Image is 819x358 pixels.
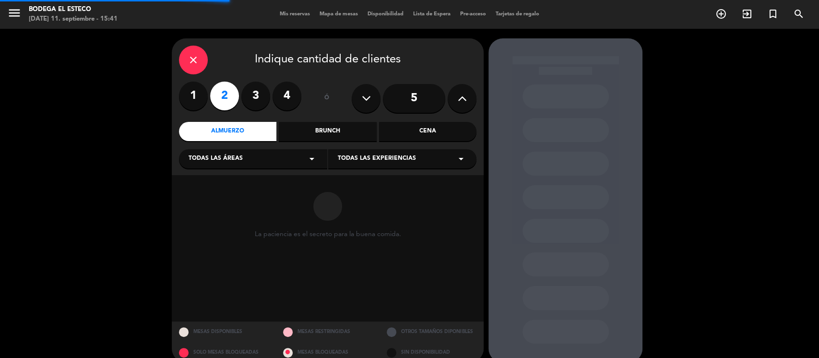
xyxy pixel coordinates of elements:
[279,122,376,141] div: Brunch
[275,12,315,17] span: Mis reservas
[276,322,380,342] div: MESAS RESTRINGIDAS
[241,82,270,110] label: 3
[210,82,239,110] label: 2
[29,5,118,14] div: Bodega El Esteco
[188,54,199,66] i: close
[741,8,753,20] i: exit_to_app
[380,322,484,342] div: OTROS TAMAÑOS DIPONIBLES
[179,82,208,110] label: 1
[273,82,301,110] label: 4
[315,12,363,17] span: Mapa de mesas
[767,8,779,20] i: turned_in_not
[255,230,401,239] div: La paciencia es el secreto para la buena comida.
[189,154,243,164] span: Todas las áreas
[715,8,727,20] i: add_circle_outline
[7,6,22,20] i: menu
[491,12,544,17] span: Tarjetas de regalo
[172,322,276,342] div: MESAS DISPONIBLES
[408,12,455,17] span: Lista de Espera
[7,6,22,24] button: menu
[29,14,118,24] div: [DATE] 11. septiembre - 15:41
[179,122,276,141] div: Almuerzo
[338,154,416,164] span: Todas las experiencias
[379,122,476,141] div: Cena
[455,153,467,165] i: arrow_drop_down
[179,46,476,74] div: Indique cantidad de clientes
[793,8,805,20] i: search
[363,12,408,17] span: Disponibilidad
[311,82,342,115] div: ó
[306,153,318,165] i: arrow_drop_down
[455,12,491,17] span: Pre-acceso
